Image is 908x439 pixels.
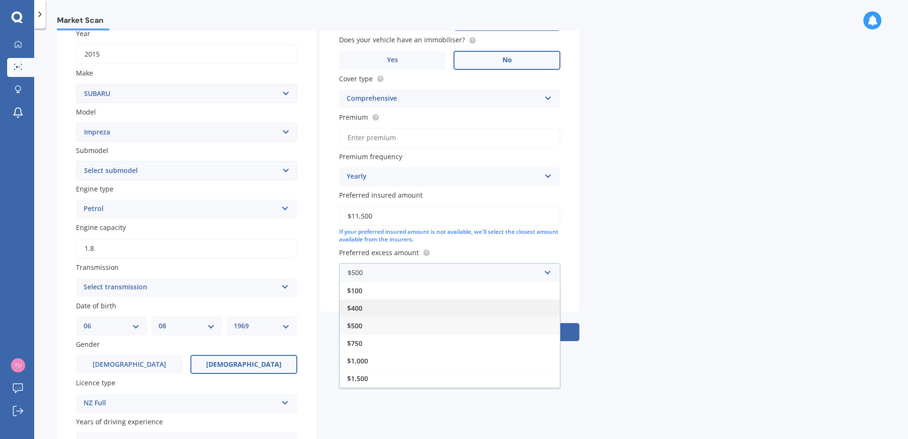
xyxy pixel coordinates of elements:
[57,16,109,29] span: Market Scan
[93,361,166,369] span: [DEMOGRAPHIC_DATA]
[339,248,419,257] span: Preferred excess amount
[76,184,113,193] span: Engine type
[76,107,96,116] span: Model
[76,44,297,64] input: YYYY
[76,301,116,310] span: Date of birth
[339,36,465,45] span: Does your vehicle have an immobiliser?
[206,361,282,369] span: [DEMOGRAPHIC_DATA]
[339,228,560,244] div: If your preferred insured amount is not available, we'll select the closest amount available from...
[387,56,398,64] span: Yes
[347,93,540,105] div: Comprehensive
[76,29,90,38] span: Year
[76,340,100,349] span: Gender
[76,69,93,78] span: Make
[76,146,108,155] span: Submodel
[347,339,362,348] span: $750
[76,379,115,388] span: Licence type
[76,223,126,232] span: Engine capacity
[347,171,540,182] div: Yearly
[339,191,423,200] span: Preferred insured amount
[76,263,119,272] span: Transmission
[339,74,373,83] span: Cover type
[84,282,277,293] div: Select transmission
[347,321,362,330] span: $500
[84,398,277,409] div: NZ Full
[11,358,25,372] img: 4ae65d6553f39af669bf984f987842df
[347,356,368,365] span: $1,000
[339,206,560,226] input: Enter amount
[84,203,277,215] div: Petrol
[347,304,362,313] span: $400
[76,417,163,426] span: Years of driving experience
[339,152,402,161] span: Premium frequency
[76,239,297,258] input: e.g. 1.8
[347,286,362,295] span: $100
[502,56,512,64] span: No
[339,128,560,148] input: Enter premium
[339,113,368,122] span: Premium
[347,374,368,383] span: $1,500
